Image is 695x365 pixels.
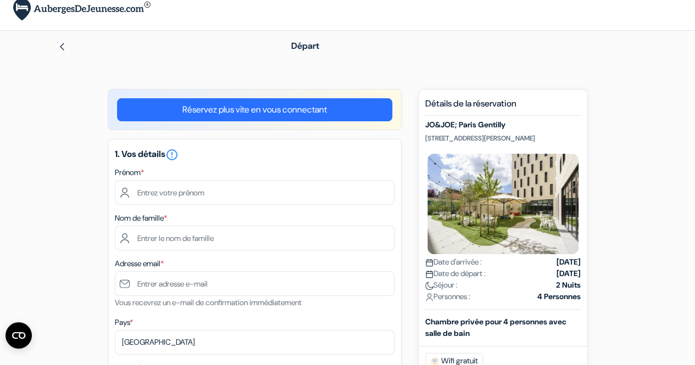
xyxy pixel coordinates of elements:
[117,98,392,121] a: Réservez plus vite en vous connectant
[425,293,433,301] img: user_icon.svg
[425,259,433,267] img: calendar.svg
[425,134,581,143] p: [STREET_ADDRESS][PERSON_NAME]
[115,317,133,328] label: Pays
[557,268,581,279] strong: [DATE]
[425,98,581,116] h5: Détails de la réservation
[115,180,394,205] input: Entrez votre prénom
[115,258,164,269] label: Adresse email
[425,270,433,278] img: calendar.svg
[165,148,179,160] a: error_outline
[291,40,319,52] span: Départ
[115,297,302,307] small: Vous recevrez un e-mail de confirmation immédiatement
[425,268,486,279] span: Date de départ :
[115,226,394,250] input: Entrer le nom de famille
[115,148,394,161] h5: 1. Vos détails
[115,271,394,296] input: Entrer adresse e-mail
[58,42,66,51] img: left_arrow.svg
[556,279,581,291] strong: 2 Nuits
[425,317,566,338] b: Chambre privée pour 4 personnes avec salle de bain
[425,256,482,268] span: Date d'arrivée :
[425,291,470,302] span: Personnes :
[557,256,581,268] strong: [DATE]
[5,322,32,349] button: Ouvrir le widget CMP
[425,279,458,291] span: Séjour :
[115,167,144,178] label: Prénom
[165,148,179,161] i: error_outline
[425,120,581,130] h5: JO&JOE; Paris Gentilly
[537,291,581,302] strong: 4 Personnes
[425,282,433,290] img: moon.svg
[115,212,167,224] label: Nom de famille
